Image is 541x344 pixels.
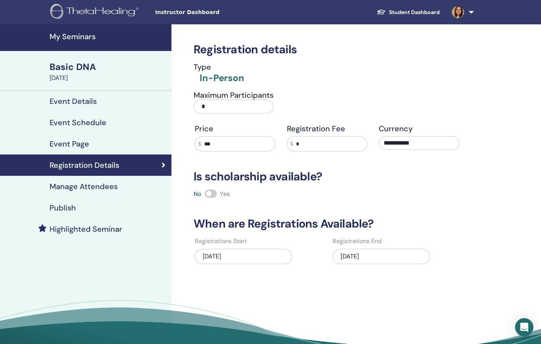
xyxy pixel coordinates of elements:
[50,182,118,191] h4: Manage Attendees
[333,249,430,264] div: [DATE]
[200,72,244,84] div: In-Person
[189,217,465,231] h3: When are Registrations Available?
[379,124,459,133] h4: Currency
[333,237,382,246] label: Registrations End
[50,139,89,148] h4: Event Page
[371,5,446,19] a: Student Dashboard
[377,9,386,15] img: graduation-cap-white.svg
[515,318,533,336] div: Open Intercom Messenger
[189,170,465,183] h3: Is scholarship available?
[50,4,141,21] img: logo.png
[50,118,106,127] h4: Event Schedule
[194,91,274,100] h4: Maximum Participants
[50,203,76,212] h4: Publish
[195,124,275,133] h4: Price
[195,249,292,264] div: [DATE]
[198,140,201,148] span: $
[290,140,293,148] span: $
[50,97,97,106] h4: Event Details
[194,100,274,113] input: Maximum Participants
[45,61,171,83] a: Basic DNA[DATE]
[194,62,244,72] h4: Type
[50,32,167,41] h4: My Seminars
[287,124,368,133] h4: Registration Fee
[50,73,167,83] div: [DATE]
[194,190,202,198] span: No
[452,6,464,18] img: default.jpg
[189,43,465,56] h3: Registration details
[50,225,122,234] h4: Highlighted Seminar
[50,161,119,170] h4: Registration Details
[50,61,167,73] div: Basic DNA
[155,8,269,16] span: Instructor Dashboard
[195,237,247,246] label: Registrations Start
[220,190,230,198] span: Yes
